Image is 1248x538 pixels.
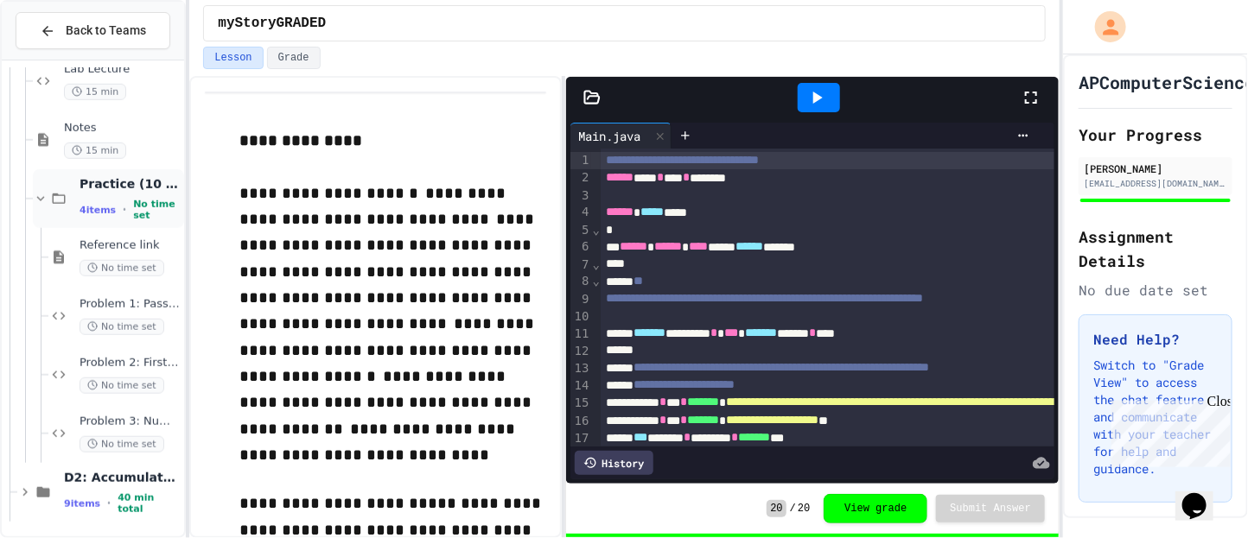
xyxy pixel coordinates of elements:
h2: Your Progress [1079,123,1232,147]
div: [EMAIL_ADDRESS][DOMAIN_NAME] [1084,177,1227,190]
div: My Account [1077,7,1130,47]
span: myStoryGRADED [218,13,326,34]
span: Problem 1: Password Length Checker [80,297,181,312]
span: 40 min total [118,492,181,515]
button: Lesson [203,47,263,69]
span: 15 min [64,84,126,100]
span: Problem 3: Number Guessing Game [80,415,181,429]
span: 20 [798,502,810,516]
div: Main.java [570,127,650,145]
div: Main.java [570,123,672,149]
div: 14 [570,377,592,395]
span: D2: Accumulators and Summation [64,470,181,485]
span: Reference link [80,238,181,253]
span: Lab Lecture [64,62,181,77]
span: Practice (10 mins) [80,176,181,192]
div: 8 [570,273,592,290]
span: • [123,203,126,217]
button: Submit Answer [936,495,1045,522]
span: Back to Teams [66,22,146,40]
span: 15 min [64,142,126,159]
button: Back to Teams [16,12,170,49]
span: Submit Answer [950,502,1031,516]
span: No time set [80,319,164,335]
span: 20 [767,500,786,517]
iframe: chat widget [1105,394,1231,467]
p: Switch to "Grade View" to access the chat feature and communicate with your teacher for help and ... [1093,357,1218,478]
h2: Assignment Details [1079,225,1232,273]
div: 1 [570,152,592,169]
span: No time set [80,436,164,453]
span: Fold line [591,223,600,237]
div: 11 [570,326,592,343]
span: Fold line [591,257,600,271]
div: History [575,451,653,475]
span: No time set [80,377,164,394]
span: / [790,502,796,516]
div: 16 [570,413,592,430]
div: 7 [570,256,592,274]
span: 9 items [64,498,100,510]
div: 15 [570,395,592,412]
div: [PERSON_NAME] [1084,161,1227,176]
div: 13 [570,360,592,377]
div: 6 [570,238,592,256]
div: 9 [570,291,592,308]
button: Grade [267,47,321,69]
div: No due date set [1079,280,1232,301]
div: 12 [570,343,592,360]
span: 4 items [80,205,116,216]
div: 2 [570,169,592,187]
div: 5 [570,222,592,239]
div: 3 [570,187,592,205]
div: 10 [570,308,592,326]
span: • [107,497,111,510]
span: Notes [64,121,181,136]
iframe: chat widget [1175,469,1231,521]
span: No time set [133,199,181,221]
span: No time set [80,260,164,276]
span: Fold line [591,274,600,288]
div: Chat with us now!Close [7,7,119,110]
button: View grade [824,494,927,523]
div: 17 [570,430,592,447]
div: 4 [570,204,592,221]
span: Problem 2: First Letter Validator [80,356,181,370]
h3: Need Help? [1093,329,1218,350]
